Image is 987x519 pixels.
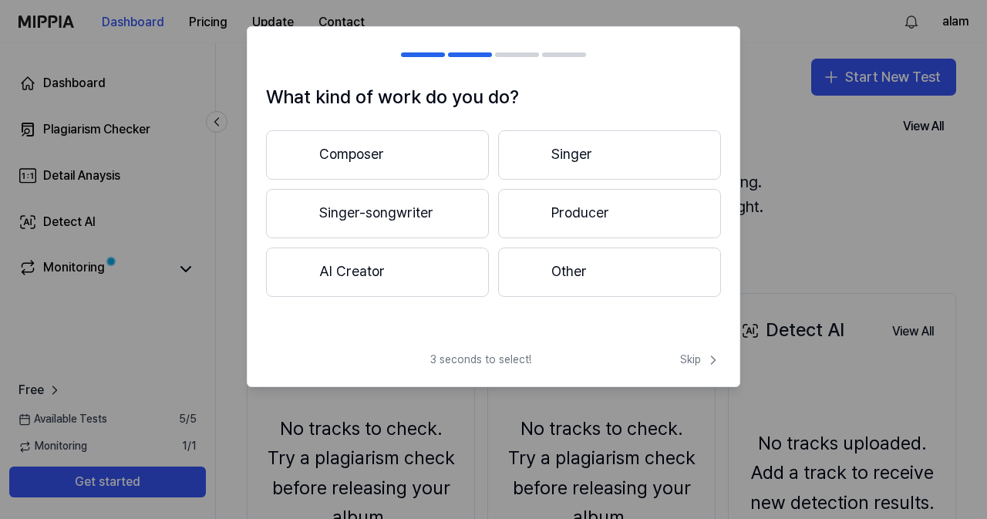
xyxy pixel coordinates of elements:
[266,130,489,180] button: Composer
[430,352,531,368] span: 3 seconds to select!
[680,352,721,368] span: Skip
[498,130,721,180] button: Singer
[498,248,721,297] button: Other
[498,189,721,238] button: Producer
[266,189,489,238] button: Singer-songwriter
[677,352,721,368] button: Skip
[266,248,489,297] button: AI Creator
[266,83,721,112] h1: What kind of work do you do?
